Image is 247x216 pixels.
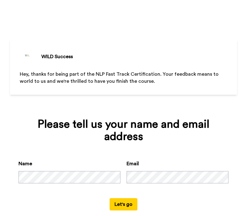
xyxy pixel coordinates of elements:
button: Let's go [110,198,137,210]
span: Hey, thanks for being part of the NLP Fast Track Certification. Your feedback means to world to u... [20,72,220,84]
label: Name [19,160,32,167]
div: WILD Success [41,53,73,60]
div: Please tell us your name and email address [19,118,228,143]
label: Email [127,160,139,167]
